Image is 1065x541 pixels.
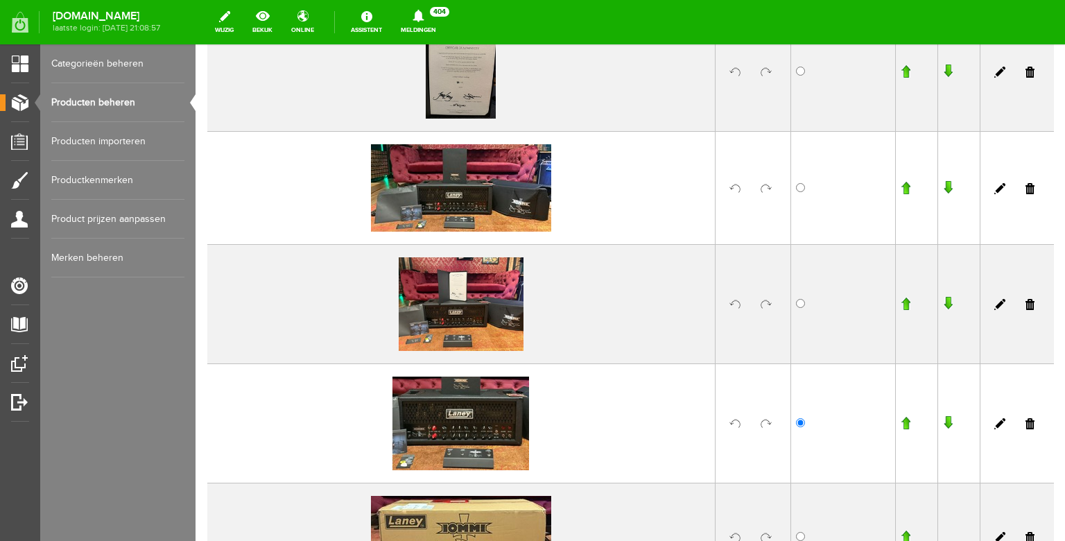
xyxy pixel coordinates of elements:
a: Productkenmerken [51,161,184,200]
a: Categorieën beheren [51,44,184,83]
img: whatsapp-image-2025-08-14-at-20.03.13.jpeg [175,452,356,534]
a: Bewerken [799,139,810,150]
a: Product prijzen aanpassen [51,200,184,239]
a: Bewerken [799,488,810,499]
a: Bewerken [799,374,810,385]
img: whatsapp-image-2025-08-14-at-20.03.14-kopie.jpeg [197,332,334,426]
img: whatsapp-image-2025-08-14-at-20.03.14.jpeg [175,100,356,187]
span: 404 [430,7,449,17]
a: Assistent [343,7,390,37]
a: online [283,7,322,37]
span: laatste login: [DATE] 21:08:57 [53,24,160,32]
a: Verwijderen [830,139,839,150]
img: whatsapp-image-2025-08-14-at-20.03.14-2-.jpeg [203,213,328,307]
a: Bewerken [799,255,810,266]
a: Bewerken [799,22,810,33]
a: Producten importeren [51,122,184,161]
a: Verwijderen [830,255,839,266]
a: bekijk [244,7,281,37]
a: Verwijderen [830,374,839,385]
a: Producten beheren [51,83,184,122]
strong: [DOMAIN_NAME] [53,12,160,20]
a: Verwijderen [830,488,839,499]
a: Merken beheren [51,239,184,277]
a: wijzig [207,7,242,37]
a: Verwijderen [830,22,839,33]
a: Meldingen404 [392,7,444,37]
